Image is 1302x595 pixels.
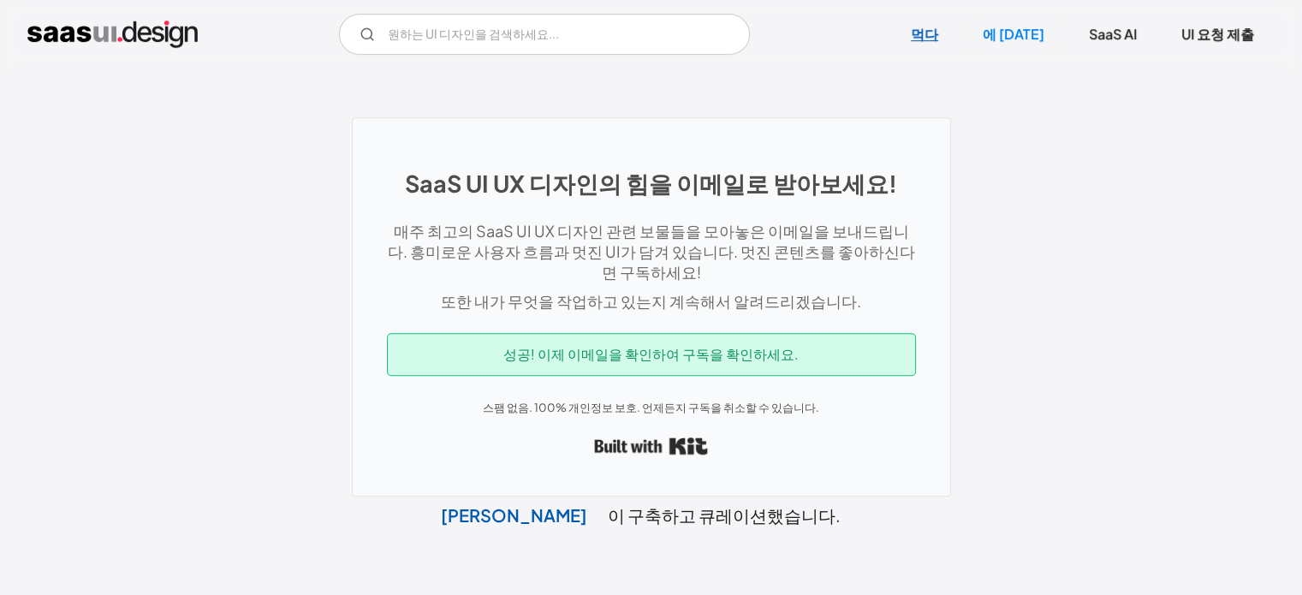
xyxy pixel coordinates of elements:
[1181,25,1254,43] font: UI 요청 제출
[388,221,915,282] font: 매주 최고의 SaaS UI UX 디자인 관련 보물들을 모아놓은 이메일을 보내드립니다. 흥미로운 사용자 흐름과 멋진 UI가 담겨 있습니다. 멋진 콘텐츠를 좋아하신다면 구독하세요!
[441,504,587,526] font: [PERSON_NAME]
[608,504,841,526] font: 이 구축하고 큐레이션했습니다.
[1089,25,1137,43] font: SaaS AI
[483,401,819,414] font: 스팸 없음. 100% 개인정보 보호. 언제든지 구독을 취소할 수 있습니다.
[962,15,1065,53] a: 에 [DATE]
[890,15,959,53] a: 먹다
[339,14,750,55] form: 이메일 양식
[1068,15,1157,53] a: SaaS AI
[911,25,938,43] font: 먹다
[503,345,799,363] font: 성공! 이제 이메일을 확인하여 구독을 확인하세요.
[339,14,750,55] input: 원하는 UI 디자인을 검색하세요...
[27,21,198,48] a: 집
[1161,15,1275,53] a: UI 요청 제출
[420,492,608,538] a: [PERSON_NAME]
[405,169,897,198] font: SaaS UI UX 디자인의 힘을 이메일로 받아보세요!
[441,291,861,311] font: 또한 내가 무엇을 작업하고 있는지 계속해서 알려드리겠습니다.
[983,25,1044,43] font: 에 [DATE]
